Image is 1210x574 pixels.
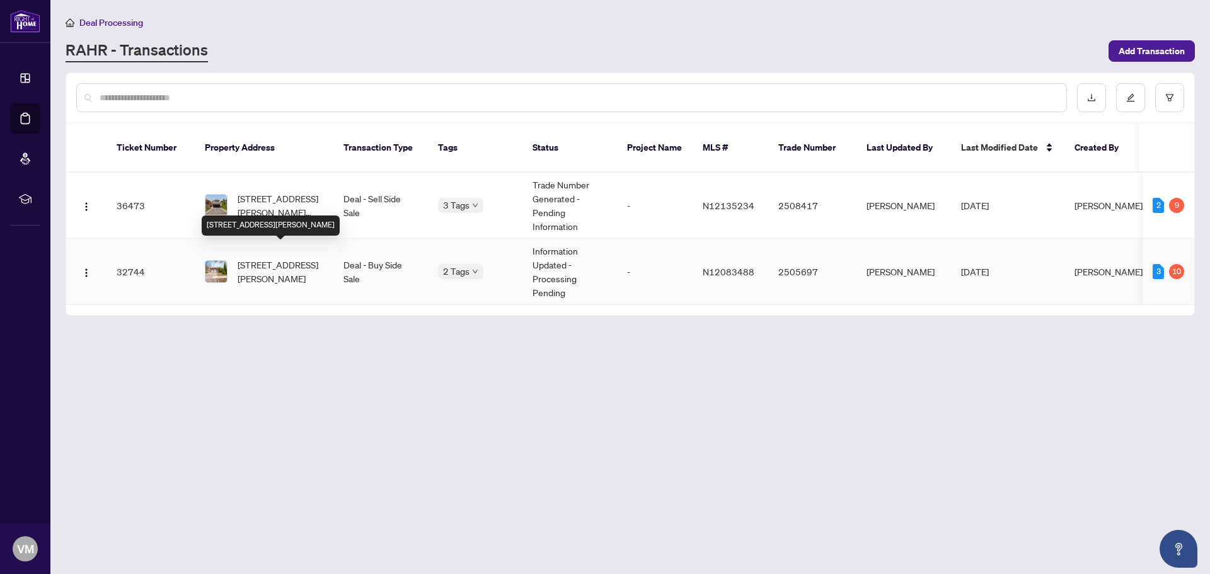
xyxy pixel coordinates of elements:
div: 2 [1153,198,1164,213]
span: down [472,202,478,209]
span: Deal Processing [79,17,143,28]
div: 10 [1169,264,1184,279]
img: logo [10,9,40,33]
button: Add Transaction [1109,40,1195,62]
img: Logo [81,202,91,212]
th: Created By [1064,123,1140,173]
span: [PERSON_NAME] [1075,266,1143,277]
span: filter [1165,93,1174,102]
td: Deal - Buy Side Sale [333,239,428,305]
span: VM [17,540,34,558]
button: download [1077,83,1106,112]
span: download [1087,93,1096,102]
td: Deal - Sell Side Sale [333,173,428,239]
div: 3 [1153,264,1164,279]
div: [STREET_ADDRESS][PERSON_NAME] [202,215,340,236]
span: [DATE] [961,266,989,277]
button: edit [1116,83,1145,112]
th: Status [522,123,617,173]
span: 3 Tags [443,198,470,212]
td: - [617,239,693,305]
th: Project Name [617,123,693,173]
th: Last Modified Date [951,123,1064,173]
span: N12135234 [703,200,754,211]
img: thumbnail-img [205,261,227,282]
td: Trade Number Generated - Pending Information [522,173,617,239]
td: [PERSON_NAME] [856,173,951,239]
th: Transaction Type [333,123,428,173]
button: Logo [76,195,96,215]
td: [PERSON_NAME] [856,239,951,305]
img: Logo [81,268,91,278]
td: 32744 [107,239,195,305]
th: Property Address [195,123,333,173]
th: Ticket Number [107,123,195,173]
span: Last Modified Date [961,141,1038,154]
span: N12083488 [703,266,754,277]
span: [PERSON_NAME] [1075,200,1143,211]
span: edit [1126,93,1135,102]
span: [STREET_ADDRESS][PERSON_NAME] [238,258,323,285]
button: Open asap [1160,530,1197,568]
th: Tags [428,123,522,173]
span: Add Transaction [1119,41,1185,61]
th: MLS # [693,123,768,173]
th: Trade Number [768,123,856,173]
span: down [472,268,478,275]
span: [STREET_ADDRESS][PERSON_NAME][PERSON_NAME] [238,192,323,219]
td: 36473 [107,173,195,239]
img: thumbnail-img [205,195,227,216]
button: Logo [76,261,96,282]
td: Information Updated - Processing Pending [522,239,617,305]
span: home [66,18,74,27]
th: Last Updated By [856,123,951,173]
td: - [617,173,693,239]
span: [DATE] [961,200,989,211]
button: filter [1155,83,1184,112]
span: 2 Tags [443,264,470,278]
td: 2508417 [768,173,856,239]
a: RAHR - Transactions [66,40,208,62]
div: 9 [1169,198,1184,213]
td: 2505697 [768,239,856,305]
